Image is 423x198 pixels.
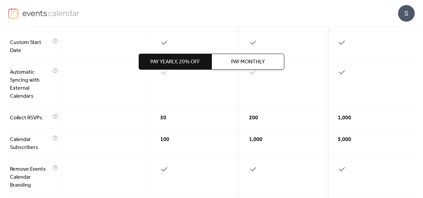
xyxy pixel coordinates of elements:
button: Pay Yearly, 20% off [139,54,211,70]
span: Automatic Syncing with External Calendars [10,68,51,100]
span: 1,000 [338,114,351,122]
span: Remove Events Calendar Branding [10,165,51,189]
span: Pay Yearly, 20% off [150,58,200,66]
span: 5,000 [338,136,351,144]
span: Pay Monthly [231,58,265,66]
span: Collect RSVPs [10,114,51,122]
div: S [398,5,415,22]
span: 50 [160,114,166,122]
span: Custom Start Date [10,39,51,55]
img: logo [8,8,18,19]
button: Pay Monthly [211,54,284,70]
span: 100 [160,136,169,144]
span: 200 [249,114,258,122]
span: Calendar Subscribers [10,136,51,152]
span: 1,000 [249,136,262,144]
img: logo-type [22,8,80,18]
